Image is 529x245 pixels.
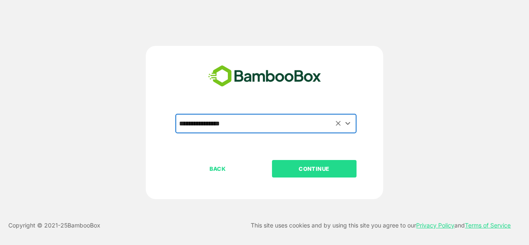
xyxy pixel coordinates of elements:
[465,222,511,229] a: Terms of Service
[8,220,100,230] p: Copyright © 2021- 25 BambooBox
[334,119,343,128] button: Clear
[417,222,455,229] a: Privacy Policy
[251,220,511,230] p: This site uses cookies and by using this site you agree to our and
[342,118,354,129] button: Open
[272,160,357,177] button: CONTINUE
[204,62,326,90] img: bamboobox
[175,160,260,177] button: BACK
[176,164,260,173] p: BACK
[272,164,356,173] p: CONTINUE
